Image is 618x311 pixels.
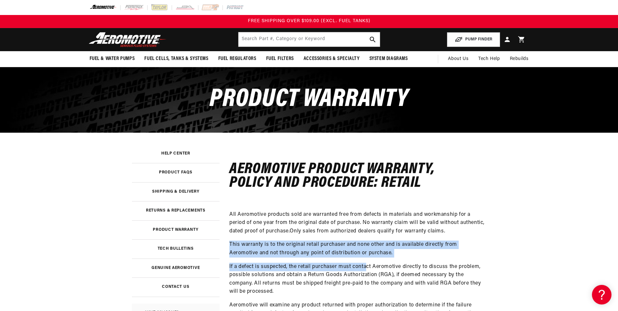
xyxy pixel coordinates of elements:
[248,19,370,23] span: FREE SHIPPING OVER $109.00 (EXCL. FUEL TANKS)
[132,259,220,278] a: Genuine Aeromotive
[159,171,193,174] h3: Product FAQs
[266,55,294,62] span: Fuel Filters
[304,55,360,62] span: Accessories & Specialty
[132,239,220,259] a: Tech Bulletins
[448,56,468,61] span: About Us
[229,263,486,296] p: If a defect is suspected, the retail purchaser must contact Aeromotive directly to discuss the pr...
[229,211,486,236] p: All Aeromotive products sold are warranted free from defects in materials and workmanship for a p...
[85,51,140,67] summary: Fuel & Water Pumps
[213,51,261,67] summary: Fuel Regulators
[443,51,473,67] a: About Us
[132,144,220,163] a: Help Center
[144,55,208,62] span: Fuel Cells, Tanks & Systems
[139,51,213,67] summary: Fuel Cells, Tanks & Systems
[162,285,189,289] h3: Contact Us
[151,266,200,270] h3: Genuine Aeromotive
[90,55,135,62] span: Fuel & Water Pumps
[290,229,445,234] span: Only sales from authorized dealers qualify for warranty claims.
[158,247,194,251] h3: Tech Bulletins
[505,51,534,67] summary: Rebuilds
[366,32,380,47] button: search button
[365,51,413,67] summary: System Diagrams
[209,87,409,112] span: Product Warranty
[447,32,500,47] button: PUMP FINDER
[510,55,529,63] span: Rebuilds
[153,228,198,232] h3: Product Warranty
[261,51,299,67] summary: Fuel Filters
[229,241,486,257] p: This warranty is to the original retail purchaser and none other and is available directly from A...
[132,277,220,297] a: Contact Us
[369,55,408,62] span: System Diagrams
[146,209,206,213] h3: Returns & Replacements
[161,152,190,155] h3: Help Center
[238,32,380,47] input: Search by Part Number, Category or Keyword
[132,201,220,220] a: Returns & Replacements
[152,190,199,194] h3: Shipping & Delivery
[478,55,500,63] span: Tech Help
[132,163,220,182] a: Product FAQs
[299,51,365,67] summary: Accessories & Specialty
[473,51,505,67] summary: Tech Help
[132,182,220,201] a: Shipping & Delivery
[132,220,220,240] a: Product Warranty
[87,32,168,47] img: Aeromotive
[218,55,256,62] span: Fuel Regulators
[229,162,486,190] h4: Aeromotive Product Warranty, Policy and Procedure: Retail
